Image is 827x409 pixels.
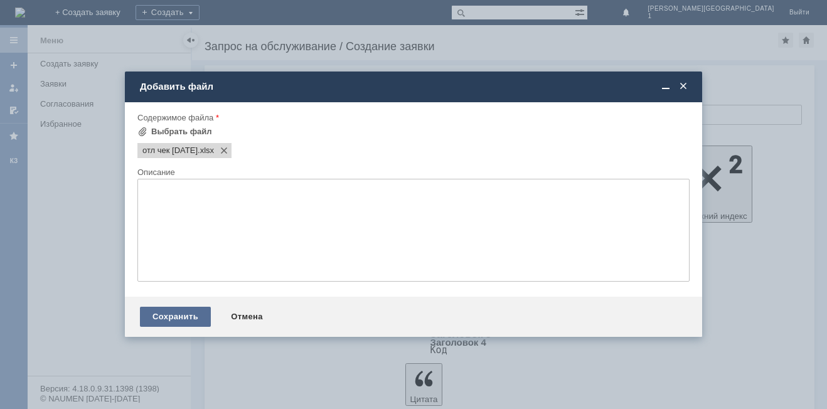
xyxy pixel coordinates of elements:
[5,5,183,15] div: Добрый день!
[140,81,690,92] div: Добавить файл
[142,146,198,156] span: отл чек 30.08.25.xlsx
[137,168,687,176] div: Описание
[137,114,687,122] div: Содержимое файла
[659,81,672,92] span: Свернуть (Ctrl + M)
[198,146,214,156] span: отл чек 30.08.25.xlsx
[677,81,690,92] span: Закрыть
[151,127,212,137] div: Выбрать файл
[5,15,183,35] span: Прошу удалить отложенные чеки за [DATE] Файл во вложении.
